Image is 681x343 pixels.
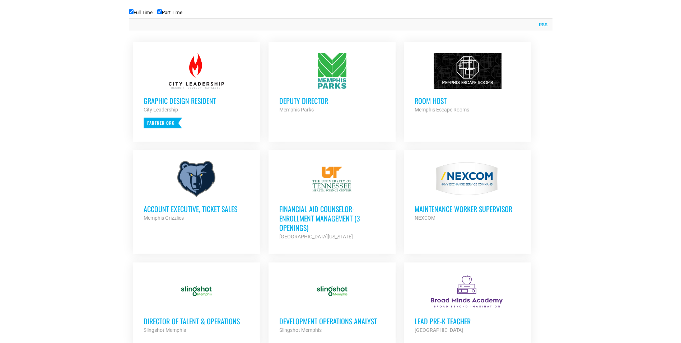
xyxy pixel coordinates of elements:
a: MAINTENANCE WORKER SUPERVISOR NEXCOM [404,150,531,233]
strong: Memphis Escape Rooms [415,107,469,113]
h3: Account Executive, Ticket Sales [144,204,249,214]
h3: Deputy Director [279,96,385,105]
strong: Slingshot Memphis [279,327,322,333]
a: Account Executive, Ticket Sales Memphis Grizzlies [133,150,260,233]
strong: Slingshot Memphis [144,327,186,333]
strong: NEXCOM [415,215,435,221]
h3: Lead Pre-K Teacher [415,316,520,326]
h3: Financial Aid Counselor-Enrollment Management (3 Openings) [279,204,385,232]
h3: MAINTENANCE WORKER SUPERVISOR [415,204,520,214]
a: Room Host Memphis Escape Rooms [404,42,531,125]
h3: Development Operations Analyst [279,316,385,326]
label: Full Time [129,10,153,15]
input: Full Time [129,9,134,14]
a: Financial Aid Counselor-Enrollment Management (3 Openings) [GEOGRAPHIC_DATA][US_STATE] [269,150,396,252]
strong: Memphis Grizzlies [144,215,184,221]
a: Graphic Design Resident City Leadership Partner Org [133,42,260,139]
strong: [GEOGRAPHIC_DATA][US_STATE] [279,234,353,239]
p: Partner Org [144,118,182,128]
a: Deputy Director Memphis Parks [269,42,396,125]
strong: Memphis Parks [279,107,314,113]
h3: Director of Talent & Operations [144,316,249,326]
h3: Room Host [415,96,520,105]
input: Part Time [157,9,162,14]
strong: City Leadership [144,107,178,113]
label: Part Time [157,10,182,15]
strong: [GEOGRAPHIC_DATA] [415,327,463,333]
h3: Graphic Design Resident [144,96,249,105]
a: RSS [535,21,547,28]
